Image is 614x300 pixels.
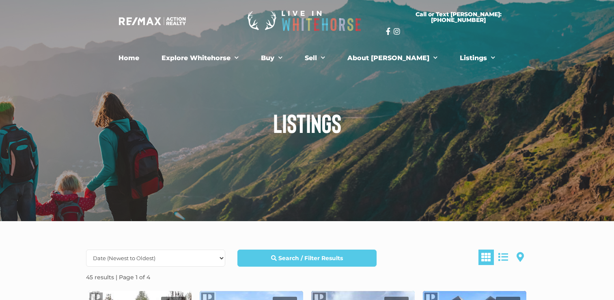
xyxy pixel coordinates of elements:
[299,50,331,66] a: Sell
[86,274,150,281] strong: 45 results | Page 1 of 4
[255,50,289,66] a: Buy
[84,50,530,66] nav: Menu
[237,250,377,267] a: Search / Filter Results
[341,50,444,66] a: About [PERSON_NAME]
[396,11,521,23] span: Call or Text [PERSON_NAME]: [PHONE_NUMBER]
[112,50,145,66] a: Home
[454,50,501,66] a: Listings
[278,254,343,262] strong: Search / Filter Results
[155,50,245,66] a: Explore Whitehorse
[80,110,534,136] h1: Listings
[386,7,531,28] a: Call or Text [PERSON_NAME]: [PHONE_NUMBER]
